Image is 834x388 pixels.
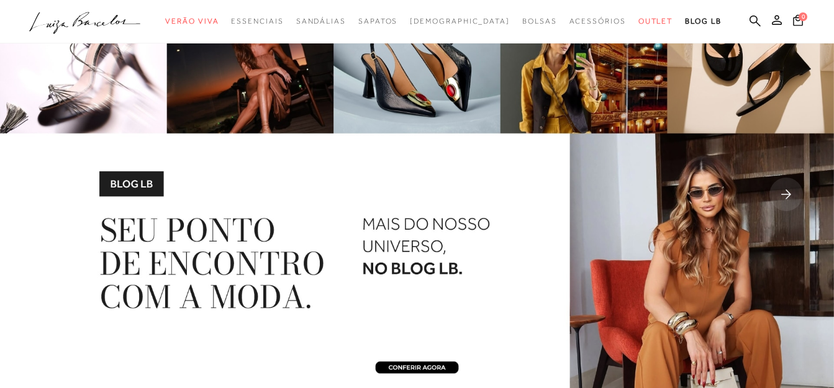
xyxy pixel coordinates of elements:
[358,10,397,33] a: noSubCategoriesText
[789,14,807,30] button: 0
[165,10,219,33] a: noSubCategoriesText
[799,12,807,21] span: 0
[569,10,626,33] a: noSubCategoriesText
[685,10,721,33] a: BLOG LB
[296,17,346,25] span: Sandálias
[410,17,510,25] span: [DEMOGRAPHIC_DATA]
[410,10,510,33] a: noSubCategoriesText
[638,10,673,33] a: noSubCategoriesText
[358,17,397,25] span: Sapatos
[522,17,557,25] span: Bolsas
[569,17,626,25] span: Acessórios
[231,10,283,33] a: noSubCategoriesText
[638,17,673,25] span: Outlet
[231,17,283,25] span: Essenciais
[165,17,219,25] span: Verão Viva
[685,17,721,25] span: BLOG LB
[522,10,557,33] a: noSubCategoriesText
[296,10,346,33] a: noSubCategoriesText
